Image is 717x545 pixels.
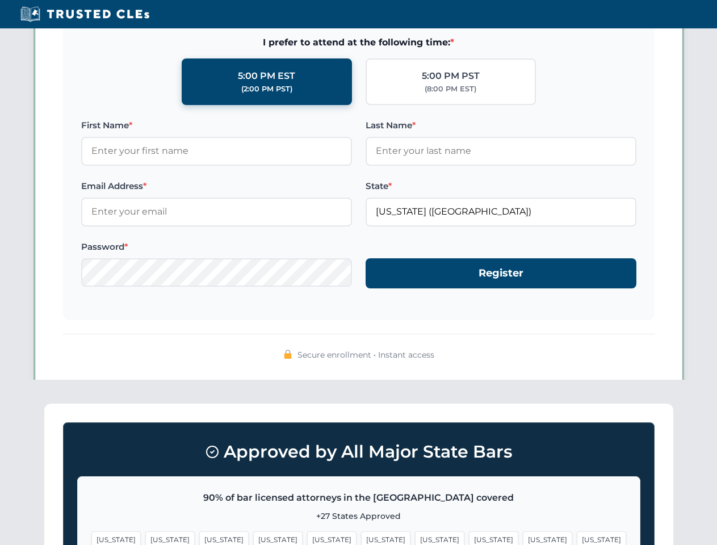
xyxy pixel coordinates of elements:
[81,240,352,254] label: Password
[297,349,434,361] span: Secure enrollment • Instant access
[91,510,626,522] p: +27 States Approved
[77,437,640,467] h3: Approved by All Major State Bars
[366,179,636,193] label: State
[425,83,476,95] div: (8:00 PM EST)
[81,137,352,165] input: Enter your first name
[17,6,153,23] img: Trusted CLEs
[238,69,295,83] div: 5:00 PM EST
[241,83,292,95] div: (2:00 PM PST)
[366,119,636,132] label: Last Name
[81,198,352,226] input: Enter your email
[283,350,292,359] img: 🔒
[366,258,636,288] button: Register
[422,69,480,83] div: 5:00 PM PST
[91,491,626,505] p: 90% of bar licensed attorneys in the [GEOGRAPHIC_DATA] covered
[81,179,352,193] label: Email Address
[366,137,636,165] input: Enter your last name
[81,35,636,50] span: I prefer to attend at the following time:
[81,119,352,132] label: First Name
[366,198,636,226] input: Florida (FL)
